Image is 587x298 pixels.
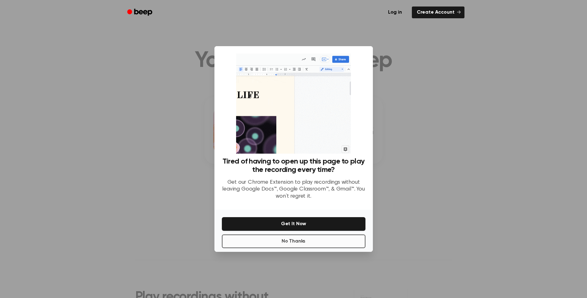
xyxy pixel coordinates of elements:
img: Beep extension in action [236,54,351,154]
a: Log in [382,5,408,20]
p: Get our Chrome Extension to play recordings without leaving Google Docs™, Google Classroom™, & Gm... [222,179,365,200]
h3: Tired of having to open up this page to play the recording every time? [222,157,365,174]
button: No Thanks [222,234,365,248]
a: Create Account [412,7,464,18]
button: Get It Now [222,217,365,231]
a: Beep [123,7,158,19]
